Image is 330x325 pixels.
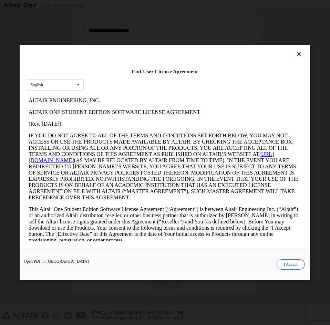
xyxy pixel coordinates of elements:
[3,3,275,9] p: ALTAIR ENGINEERING, INC.
[3,14,275,21] p: ALTAIR ONE STUDENT EDITION SOFTWARE LICENSE AGREEMENT
[3,112,275,149] p: This Altair One Student Edition Software License Agreement (“Agreement”) is between Altair Engine...
[24,260,89,264] a: Open PDF in [GEOGRAPHIC_DATA]
[3,56,248,69] a: [URL][DOMAIN_NAME]
[3,38,275,106] p: IF YOU DO NOT AGREE TO ALL OF THE TERMS AND CONDITIONS SET FORTH BELOW, YOU MAY NOT ACCESS OR USE...
[30,83,43,87] div: English
[26,68,304,75] div: End-User License Agreement
[3,26,275,32] p: (Rev. [DATE])
[277,260,305,270] button: I Accept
